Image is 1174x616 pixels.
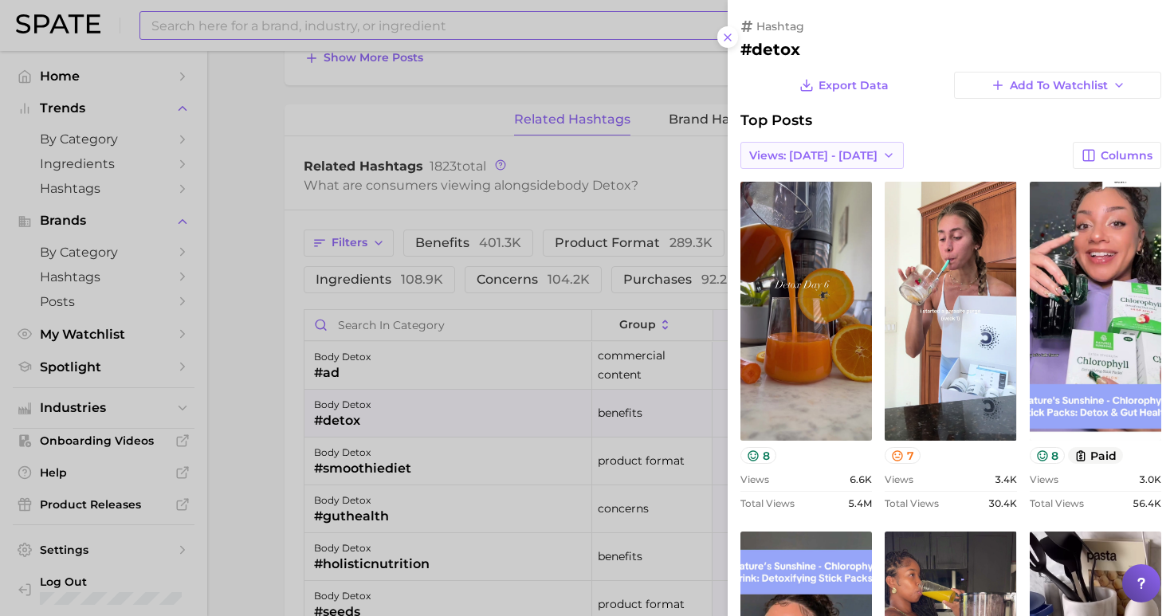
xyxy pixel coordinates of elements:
[995,473,1017,485] span: 3.4k
[1030,473,1058,485] span: Views
[795,72,893,99] button: Export Data
[749,149,878,163] span: Views: [DATE] - [DATE]
[1073,142,1161,169] button: Columns
[988,497,1017,509] span: 30.4k
[740,497,795,509] span: Total Views
[740,40,1161,59] h2: #detox
[1030,497,1084,509] span: Total Views
[885,497,939,509] span: Total Views
[1133,497,1161,509] span: 56.4k
[740,473,769,485] span: Views
[1030,447,1066,464] button: 8
[1068,447,1123,464] button: paid
[756,19,804,33] span: hashtag
[1101,149,1152,163] span: Columns
[885,473,913,485] span: Views
[954,72,1161,99] button: Add to Watchlist
[1010,79,1108,92] span: Add to Watchlist
[1139,473,1161,485] span: 3.0k
[740,447,776,464] button: 8
[740,142,904,169] button: Views: [DATE] - [DATE]
[885,447,921,464] button: 7
[850,473,872,485] span: 6.6k
[848,497,872,509] span: 5.4m
[740,112,812,129] span: Top Posts
[819,79,889,92] span: Export Data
